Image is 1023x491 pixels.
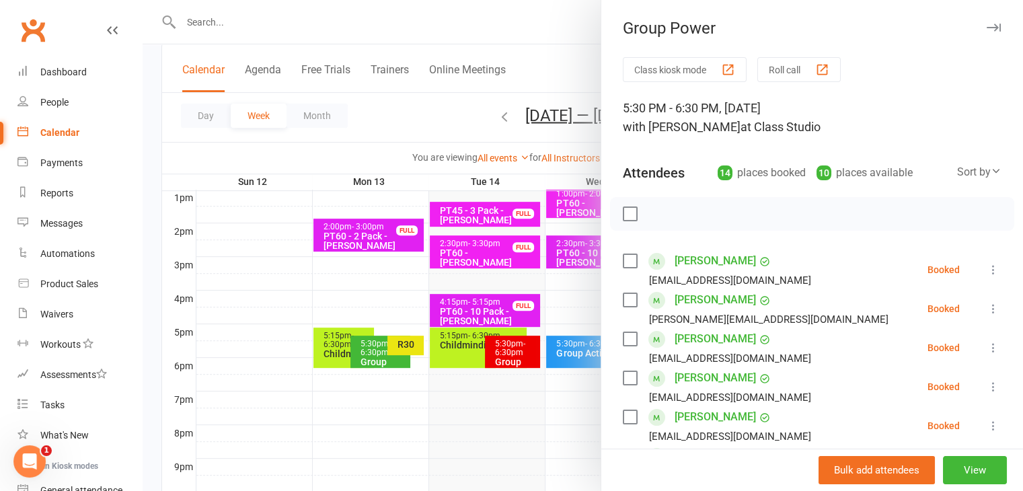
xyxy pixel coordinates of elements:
a: Calendar [17,118,142,148]
div: [PERSON_NAME][EMAIL_ADDRESS][DOMAIN_NAME] [649,311,888,328]
a: Clubworx [16,13,50,47]
div: Automations [40,248,95,259]
div: [EMAIL_ADDRESS][DOMAIN_NAME] [649,272,811,289]
a: [PERSON_NAME] [675,406,756,428]
div: 5:30 PM - 6:30 PM, [DATE] [623,99,1001,137]
div: [EMAIL_ADDRESS][DOMAIN_NAME] [649,389,811,406]
button: Class kiosk mode [623,57,747,82]
a: Assessments [17,360,142,390]
div: [EMAIL_ADDRESS][DOMAIN_NAME] [649,350,811,367]
div: 10 [817,165,831,180]
div: Reports [40,188,73,198]
a: Messages [17,209,142,239]
div: Sort by [957,163,1001,181]
div: [EMAIL_ADDRESS][DOMAIN_NAME] [649,428,811,445]
div: Booked [927,304,960,313]
a: What's New [17,420,142,451]
div: places booked [718,163,806,182]
div: places available [817,163,913,182]
a: [PERSON_NAME] [675,289,756,311]
span: with [PERSON_NAME] [623,120,741,134]
div: Workouts [40,339,81,350]
div: Messages [40,218,83,229]
a: Payments [17,148,142,178]
button: Bulk add attendees [819,456,935,484]
a: [PERSON_NAME] [675,250,756,272]
div: Payments [40,157,83,168]
a: [PERSON_NAME] [675,367,756,389]
div: 14 [718,165,732,180]
div: Booked [927,265,960,274]
a: [PERSON_NAME] [675,328,756,350]
div: Booked [927,382,960,391]
div: Tasks [40,400,65,410]
div: Booked [927,343,960,352]
div: What's New [40,430,89,441]
a: Workouts [17,330,142,360]
a: People [17,87,142,118]
div: People [40,97,69,108]
iframe: Intercom live chat [13,445,46,478]
a: Automations [17,239,142,269]
div: Attendees [623,163,685,182]
a: Waivers [17,299,142,330]
a: Reports [17,178,142,209]
a: Tasks [17,390,142,420]
div: Group Power [601,19,1023,38]
div: Booked [927,421,960,430]
div: Dashboard [40,67,87,77]
a: Dashboard [17,57,142,87]
a: [PERSON_NAME] [675,445,756,467]
span: at Class Studio [741,120,821,134]
div: Product Sales [40,278,98,289]
span: 1 [41,445,52,456]
div: Assessments [40,369,107,380]
div: Calendar [40,127,79,138]
button: Roll call [757,57,841,82]
a: Product Sales [17,269,142,299]
div: Waivers [40,309,73,319]
button: View [943,456,1007,484]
